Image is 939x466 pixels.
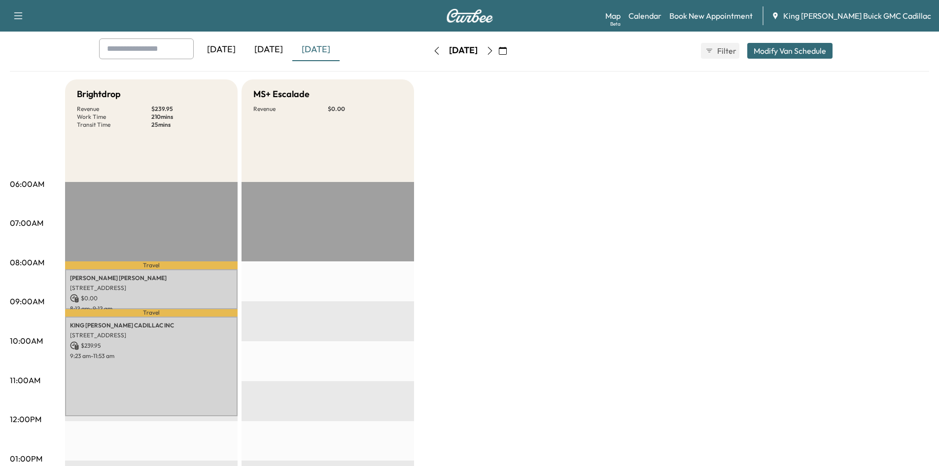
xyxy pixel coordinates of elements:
[70,305,233,313] p: 8:12 am - 9:12 am
[10,453,42,465] p: 01:00PM
[70,341,233,350] p: $ 239.95
[253,87,310,101] h5: MS+ Escalade
[10,413,41,425] p: 12:00PM
[70,322,233,329] p: KING [PERSON_NAME] CADILLAC INC
[446,9,493,23] img: Curbee Logo
[77,87,121,101] h5: Brightdrop
[77,121,151,129] p: Transit Time
[10,217,43,229] p: 07:00AM
[10,178,44,190] p: 06:00AM
[70,294,233,303] p: $ 0.00
[605,10,621,22] a: MapBeta
[70,284,233,292] p: [STREET_ADDRESS]
[151,113,226,121] p: 210 mins
[10,256,44,268] p: 08:00AM
[747,43,833,59] button: Modify Van Schedule
[70,352,233,360] p: 9:23 am - 11:53 am
[65,261,238,269] p: Travel
[669,10,753,22] a: Book New Appointment
[701,43,739,59] button: Filter
[610,20,621,28] div: Beta
[253,105,328,113] p: Revenue
[10,295,44,307] p: 09:00AM
[449,44,478,57] div: [DATE]
[70,331,233,339] p: [STREET_ADDRESS]
[77,113,151,121] p: Work Time
[292,38,340,61] div: [DATE]
[245,38,292,61] div: [DATE]
[70,274,233,282] p: [PERSON_NAME] [PERSON_NAME]
[10,374,40,386] p: 11:00AM
[77,105,151,113] p: Revenue
[717,45,735,57] span: Filter
[628,10,661,22] a: Calendar
[65,309,238,317] p: Travel
[151,105,226,113] p: $ 239.95
[328,105,402,113] p: $ 0.00
[783,10,931,22] span: King [PERSON_NAME] Buick GMC Cadillac
[151,121,226,129] p: 25 mins
[198,38,245,61] div: [DATE]
[10,335,43,347] p: 10:00AM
